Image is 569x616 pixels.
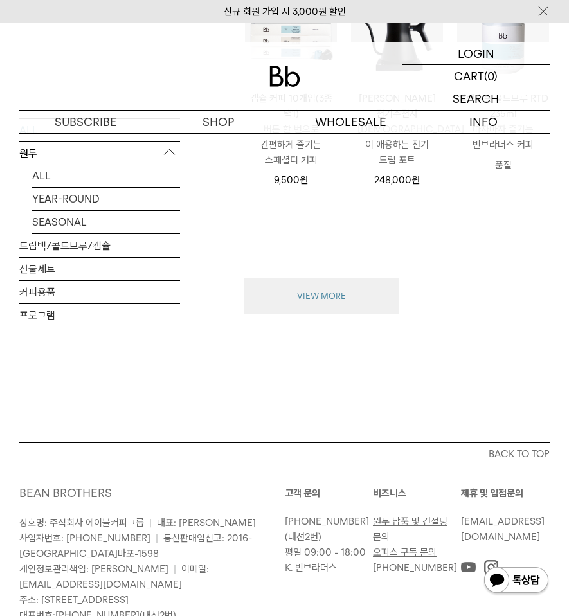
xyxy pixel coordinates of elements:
[411,174,420,186] span: 원
[453,87,499,110] p: SEARCH
[285,545,366,560] p: 평일 09:00 - 18:00
[483,566,550,597] img: 카카오톡 채널 1:1 채팅 버튼
[19,442,550,466] button: BACK TO TOP
[19,257,180,280] a: 선물세트
[19,303,180,326] a: 프로그램
[373,547,437,558] a: 오피스 구독 문의
[285,111,417,133] p: WHOLESALE
[454,65,484,87] p: CART
[19,111,152,133] a: SUBSCRIBE
[461,485,549,501] p: 제휴 및 입점문의
[32,187,180,210] a: YEAR-ROUND
[300,174,308,186] span: 원
[174,563,176,575] span: |
[402,42,550,65] a: LOGIN
[32,210,180,233] a: SEASONAL
[19,486,112,500] a: BEAN BROTHERS
[457,122,549,152] p: 따자마자 즐기는 빈브라더스 커피
[157,517,256,529] span: 대표: [PERSON_NAME]
[417,111,550,133] p: INFO
[374,174,420,186] span: 248,000
[224,6,346,17] a: 신규 회원 가입 시 3,000원 할인
[484,65,498,87] p: (0)
[19,563,168,575] span: 개인정보관리책임: [PERSON_NAME]
[457,152,549,178] p: 품절
[461,516,545,543] a: [EMAIL_ADDRESS][DOMAIN_NAME]
[285,516,369,527] a: [PHONE_NUMBER]
[19,280,180,303] a: 커피용품
[32,164,180,186] a: ALL
[19,532,150,544] span: 사업자번호: [PHONE_NUMBER]
[285,514,366,545] p: (내선2번)
[269,66,300,87] img: 로고
[373,485,461,501] p: 비즈니스
[402,65,550,87] a: CART (0)
[458,42,494,64] p: LOGIN
[152,111,284,133] a: SHOP
[19,594,129,606] span: 주소: [STREET_ADDRESS]
[285,485,373,501] p: 고객 문의
[274,174,308,186] span: 9,500
[245,122,337,168] p: 버튼 한 번으로 간편하게 즐기는 스페셜티 커피
[149,517,152,529] span: |
[156,532,158,544] span: |
[244,278,399,314] button: VIEW MORE
[19,141,180,165] p: 원두
[19,234,180,257] a: 드립백/콜드브루/캡슐
[285,562,337,574] a: K. 빈브라더스
[373,562,457,574] a: [PHONE_NUMBER]
[373,516,447,543] a: 원두 납품 및 컨설팅 문의
[19,579,182,590] a: [EMAIL_ADDRESS][DOMAIN_NAME]
[19,517,144,529] span: 상호명: 주식회사 에이블커피그룹
[351,122,443,168] p: [DEMOGRAPHIC_DATA]이 애용하는 전기 드립 포트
